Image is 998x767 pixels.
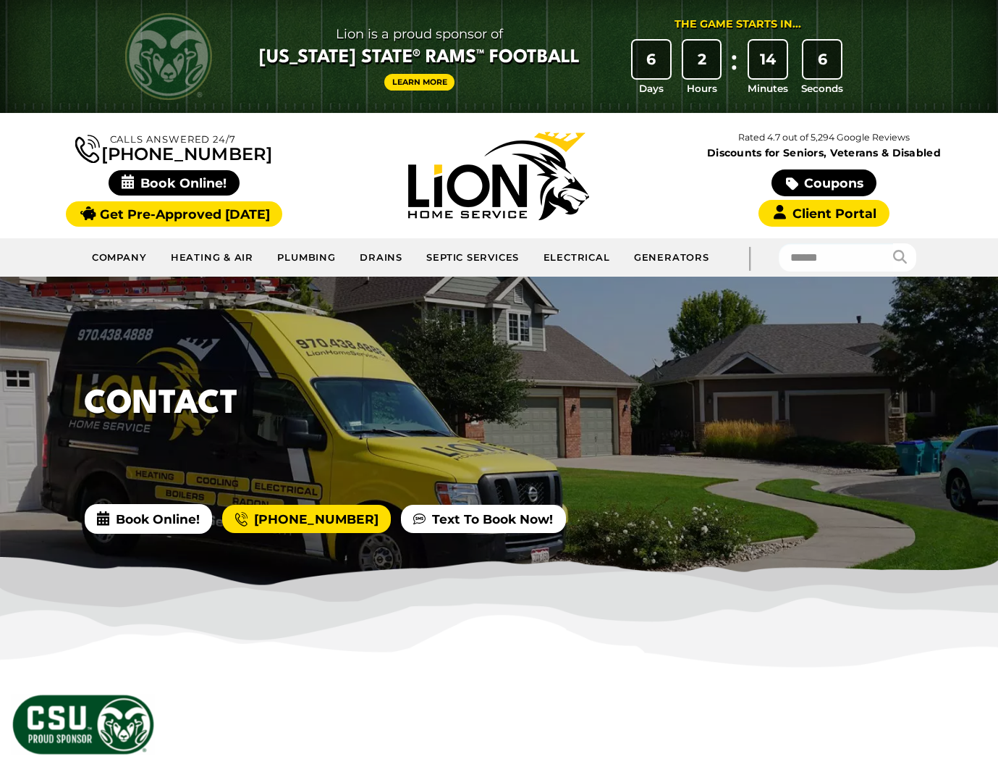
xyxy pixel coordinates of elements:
[758,200,889,227] a: Client Portal
[109,170,240,196] span: Book Online!
[675,17,801,33] div: The Game Starts in...
[622,243,721,272] a: Generators
[66,201,282,227] a: Get Pre-Approved [DATE]
[159,243,266,272] a: Heating & Air
[85,504,212,533] span: Book Online!
[664,148,984,158] span: Discounts for Seniors, Veterans & Disabled
[661,130,986,146] p: Rated 4.7 out of 5,294 Google Reviews
[75,132,272,163] a: [PHONE_NUMBER]
[266,243,348,272] a: Plumbing
[531,243,622,272] a: Electrical
[80,243,159,272] a: Company
[633,41,670,78] div: 6
[348,243,415,272] a: Drains
[408,132,589,220] img: Lion Home Service
[415,243,531,272] a: Septic Services
[721,238,779,277] div: |
[683,41,721,78] div: 2
[125,13,212,100] img: CSU Rams logo
[749,41,787,78] div: 14
[401,505,565,534] a: Text To Book Now!
[687,81,717,96] span: Hours
[384,74,455,91] a: Learn More
[84,380,611,429] h1: Contact
[771,169,876,196] a: Coupons
[259,22,580,46] span: Lion is a proud sponsor of
[259,46,580,70] span: [US_STATE] State® Rams™ Football
[801,81,843,96] span: Seconds
[11,693,156,756] img: CSU Sponsor Badge
[803,41,841,78] div: 6
[222,505,390,534] a: [PHONE_NUMBER]
[748,81,788,96] span: Minutes
[727,41,741,96] div: :
[639,81,664,96] span: Days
